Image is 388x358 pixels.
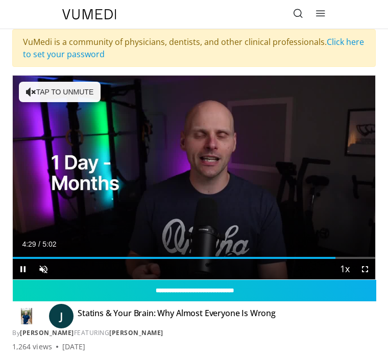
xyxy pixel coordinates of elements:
[22,240,36,248] span: 4:29
[20,328,74,337] a: [PERSON_NAME]
[12,328,376,338] div: By FEATURING
[33,259,54,279] button: Unmute
[109,328,163,337] a: [PERSON_NAME]
[78,308,276,324] h4: Statins & Your Brain: Why Almost Everyone Is Wrong
[19,82,101,102] button: Tap to unmute
[12,308,41,324] img: Dr. Jordan Rennicke
[355,259,375,279] button: Fullscreen
[13,257,375,259] div: Progress Bar
[12,29,376,67] div: VuMedi is a community of physicians, dentists, and other clinical professionals.
[42,240,56,248] span: 5:02
[38,240,40,248] span: /
[334,259,355,279] button: Playback Rate
[13,76,375,279] video-js: Video Player
[13,259,33,279] button: Pause
[49,304,74,328] a: J
[12,342,52,352] span: 1,264 views
[62,342,85,352] div: [DATE]
[62,9,116,19] img: VuMedi Logo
